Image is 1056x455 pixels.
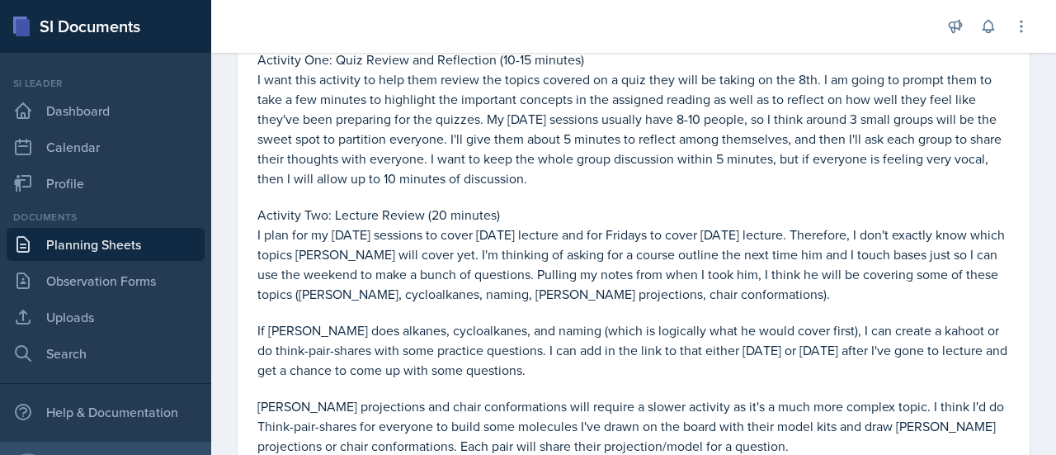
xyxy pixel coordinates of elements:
[7,337,205,370] a: Search
[7,301,205,334] a: Uploads
[257,50,1010,69] p: Activity One: Quiz Review and Reflection (10-15 minutes)
[7,167,205,200] a: Profile
[257,320,1010,380] p: If [PERSON_NAME] does alkanes, cycloalkanes, and naming (which is logically what he would cover f...
[257,69,1010,188] p: I want this activity to help them review the topics covered on a quiz they will be taking on the ...
[7,396,205,429] div: Help & Documentation
[7,228,205,261] a: Planning Sheets
[7,210,205,225] div: Documents
[7,76,205,91] div: Si leader
[7,264,205,297] a: Observation Forms
[257,225,1010,304] p: I plan for my [DATE] sessions to cover [DATE] lecture and for Fridays to cover [DATE] lecture. Th...
[7,94,205,127] a: Dashboard
[257,205,1010,225] p: Activity Two: Lecture Review (20 minutes)
[7,130,205,164] a: Calendar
